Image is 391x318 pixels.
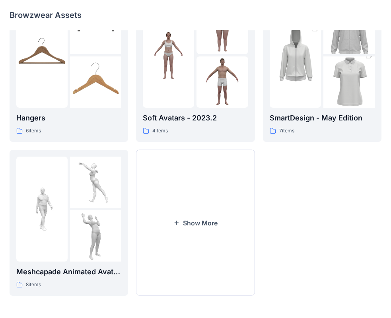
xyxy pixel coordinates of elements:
p: Browzwear Assets [10,10,82,21]
img: folder 1 [270,17,321,94]
img: folder 1 [16,183,68,235]
img: folder 1 [16,29,68,81]
img: folder 3 [323,44,375,121]
img: folder 3 [196,56,248,108]
img: folder 3 [70,56,121,108]
p: 7 items [279,127,294,135]
p: 8 items [26,281,41,289]
img: folder 3 [70,210,121,262]
p: 4 items [152,127,168,135]
p: Soft Avatars - 2023.2 [143,112,248,124]
button: Show More [136,150,255,296]
a: folder 1folder 2folder 3Meshcapade Animated Avatars8items [10,150,128,296]
img: folder 2 [70,157,121,208]
img: folder 1 [143,29,194,81]
p: SmartDesign - May Edition [270,112,375,124]
p: Hangers [16,112,121,124]
p: Meshcapade Animated Avatars [16,266,121,277]
p: 6 items [26,127,41,135]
